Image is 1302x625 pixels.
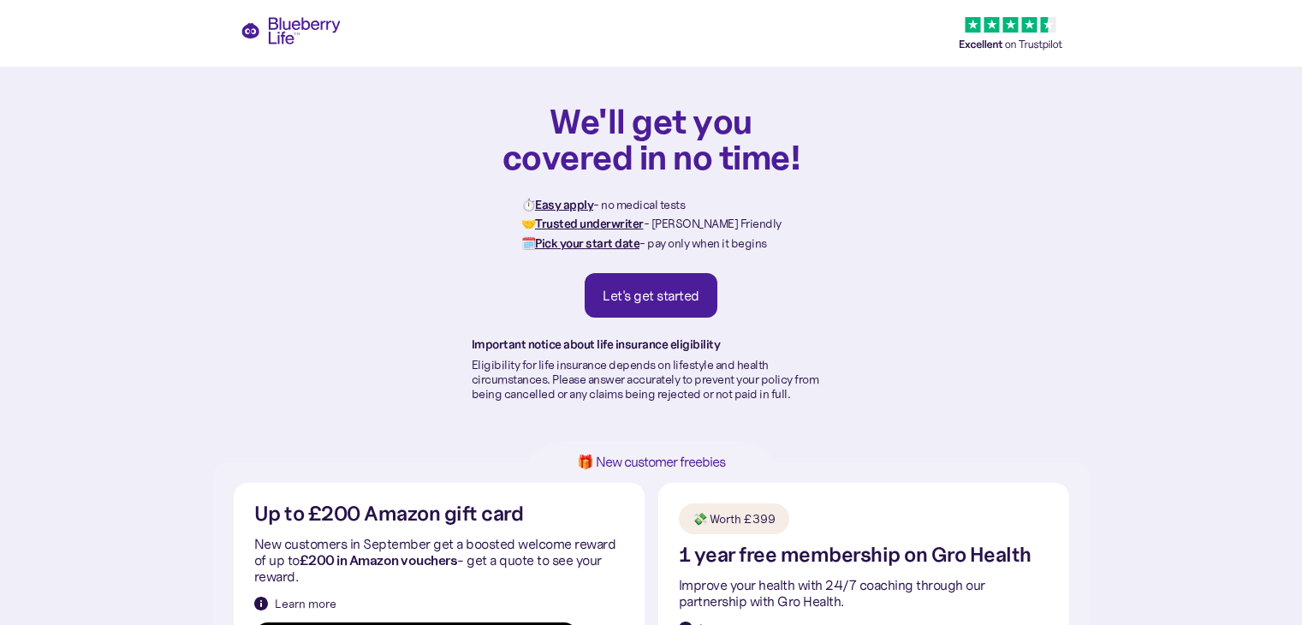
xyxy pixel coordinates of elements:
[254,595,336,612] a: Learn more
[603,287,699,304] div: Let's get started
[550,455,752,469] h1: 🎁 New customer freebies
[679,545,1031,566] h2: 1 year free membership on Gro Health
[535,235,639,251] strong: Pick your start date
[472,336,721,352] strong: Important notice about life insurance eligibility
[693,510,776,527] div: 💸 Worth £399
[521,195,782,253] p: ⏱️ - no medical tests 🤝 - [PERSON_NAME] Friendly 🗓️ - pay only when it begins
[535,216,644,231] strong: Trusted underwriter
[535,197,593,212] strong: Easy apply
[254,503,524,525] h2: Up to £200 Amazon gift card
[502,103,801,175] h1: We'll get you covered in no time!
[275,595,336,612] div: Learn more
[679,577,1049,610] p: Improve your health with 24/7 coaching through our partnership with Gro Health.
[585,273,717,318] a: Let's get started
[254,536,624,586] p: New customers in September get a boosted welcome reward of up to - get a quote to see your reward.
[300,551,458,568] strong: £200 in Amazon vouchers
[472,358,831,401] p: Eligibility for life insurance depends on lifestyle and health circumstances. Please answer accur...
